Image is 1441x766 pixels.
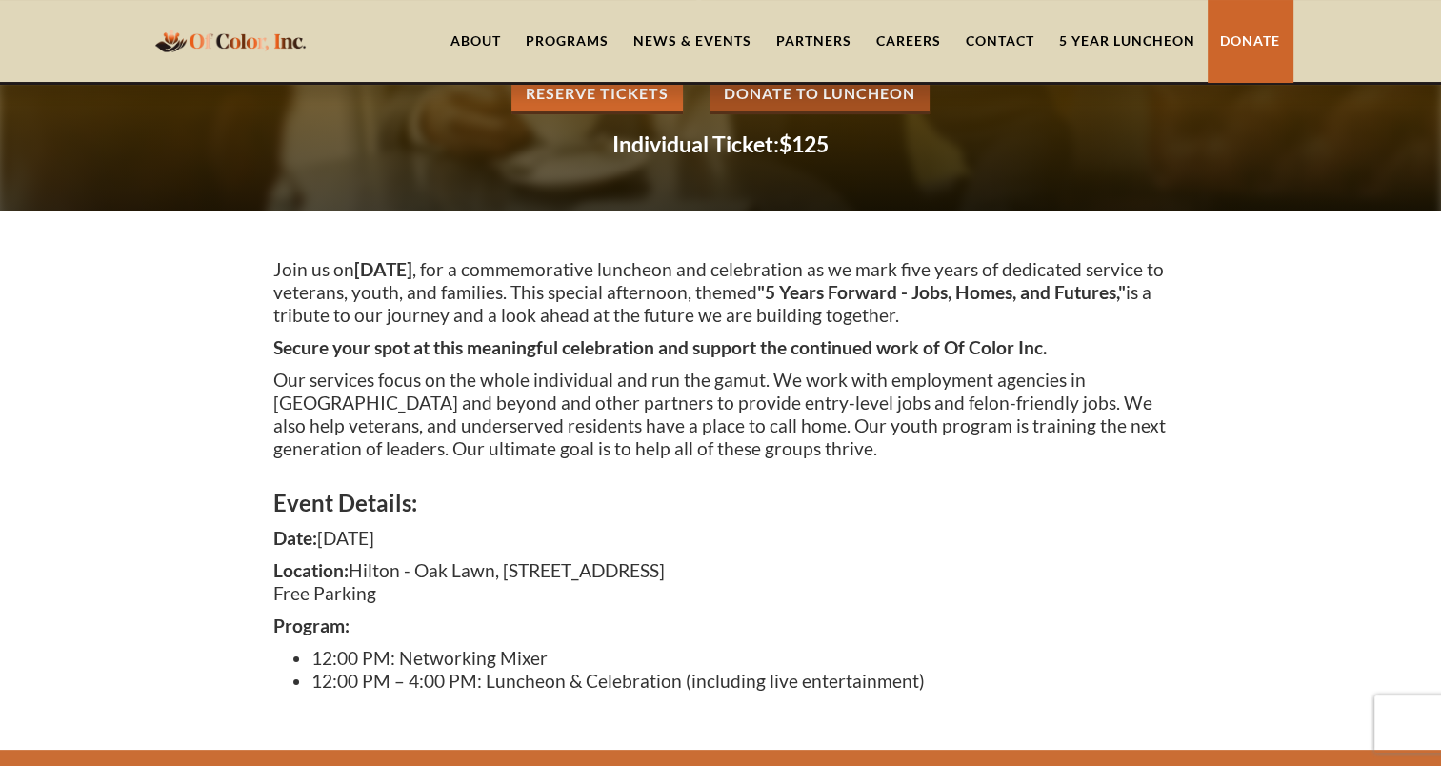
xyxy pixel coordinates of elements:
[612,131,779,157] strong: Individual Ticket:
[150,18,311,63] a: home
[273,336,1047,358] strong: Secure your spot at this meaningful celebration and support the continued work of Of Color Inc.
[273,527,1169,550] p: [DATE]
[273,615,350,636] strong: Program:
[757,281,1126,303] strong: "5 Years Forward - Jobs, Homes, and Futures,"
[710,75,930,114] a: Donate to Luncheon
[526,31,609,50] div: Programs
[354,258,412,280] strong: [DATE]
[273,369,1169,460] p: Our services focus on the whole individual and run the gamut. We work with employment agencies in...
[273,489,417,516] strong: Event Details:
[273,559,349,581] strong: Location:
[273,559,1169,605] p: Hilton - Oak Lawn, [STREET_ADDRESS] Free Parking
[273,258,1169,327] p: Join us on , for a commemorative luncheon and celebration as we mark five years of dedicated serv...
[311,647,1169,670] li: 12:00 PM: Networking Mixer
[311,670,1169,693] li: 12:00 PM – 4:00 PM: Luncheon & Celebration (including live entertainment)
[511,75,683,114] a: Reserve Tickets
[273,133,1169,155] h2: $125
[273,527,317,549] strong: Date:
